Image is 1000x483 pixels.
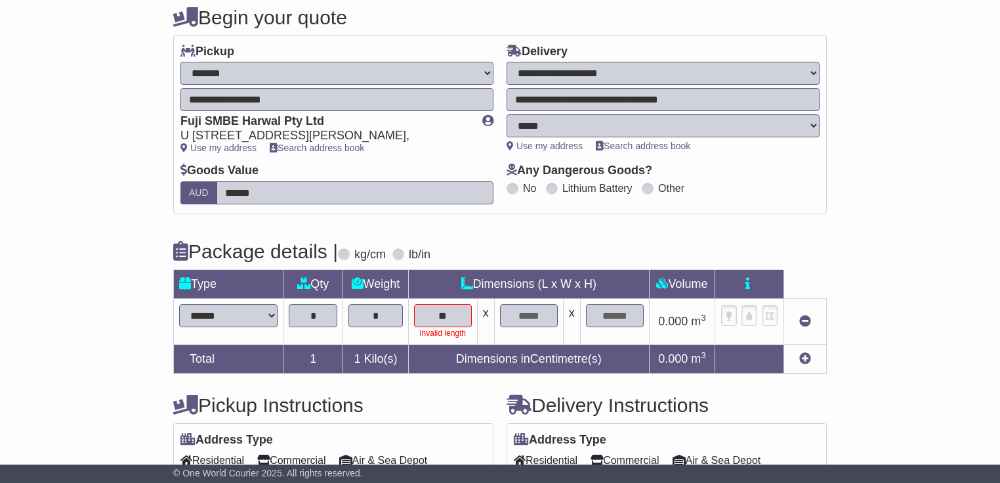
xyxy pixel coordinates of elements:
[257,450,325,471] span: Commercial
[343,269,408,298] td: Weight
[523,182,536,195] label: No
[691,352,706,365] span: m
[658,352,688,365] span: 0.000
[799,352,811,365] a: Add new item
[343,344,408,373] td: Kilo(s)
[507,141,583,151] a: Use my address
[596,141,690,151] a: Search address book
[658,315,688,328] span: 0.000
[507,164,652,178] label: Any Dangerous Goods?
[180,129,469,143] div: U [STREET_ADDRESS][PERSON_NAME],
[408,344,649,373] td: Dimensions in Centimetre(s)
[691,315,706,328] span: m
[658,182,684,195] label: Other
[354,248,386,262] label: kg/cm
[649,269,715,298] td: Volume
[701,350,706,360] sup: 3
[414,327,472,339] div: Invalid length
[180,114,469,129] div: Fuji SMBE Harwal Pty Ltd
[174,269,283,298] td: Type
[173,394,493,416] h4: Pickup Instructions
[339,450,428,471] span: Air & Sea Depot
[180,164,259,178] label: Goods Value
[173,7,827,28] h4: Begin your quote
[514,450,577,471] span: Residential
[673,450,761,471] span: Air & Sea Depot
[180,450,244,471] span: Residential
[180,45,234,59] label: Pickup
[180,181,217,204] label: AUD
[507,394,827,416] h4: Delivery Instructions
[562,182,633,195] label: Lithium Battery
[563,298,580,344] td: x
[180,433,273,448] label: Address Type
[799,315,811,328] a: Remove this item
[477,298,494,344] td: x
[591,450,659,471] span: Commercial
[283,344,343,373] td: 1
[283,269,343,298] td: Qty
[507,45,568,59] label: Delivery
[174,344,283,373] td: Total
[354,352,360,365] span: 1
[409,248,430,262] label: lb/in
[408,269,649,298] td: Dimensions (L x W x H)
[270,143,364,153] a: Search address book
[180,143,257,153] a: Use my address
[701,313,706,323] sup: 3
[173,468,363,478] span: © One World Courier 2025. All rights reserved.
[173,241,338,262] h4: Package details |
[514,433,606,448] label: Address Type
